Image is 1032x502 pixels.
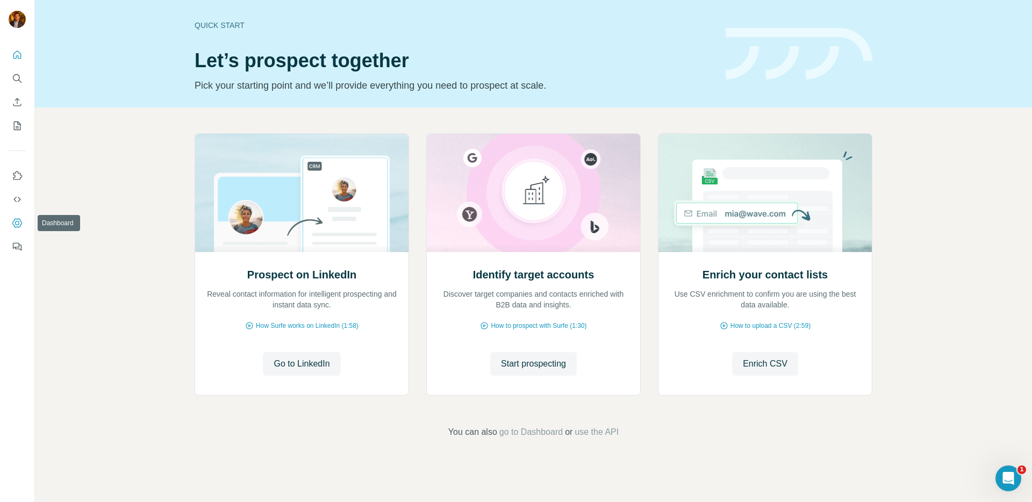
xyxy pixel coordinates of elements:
img: Avatar [9,11,26,28]
span: Enrich CSV [743,357,787,370]
div: Quick start [195,20,713,31]
button: Use Surfe API [9,190,26,209]
span: How to prospect with Surfe (1:30) [491,321,586,331]
h2: Prospect on LinkedIn [247,267,356,282]
img: Enrich your contact lists [658,134,872,252]
h2: Identify target accounts [473,267,594,282]
button: go to Dashboard [499,426,563,439]
button: use the API [575,426,619,439]
button: Feedback [9,237,26,256]
img: Identify target accounts [426,134,641,252]
button: Search [9,69,26,88]
button: Enrich CSV [732,352,798,376]
span: Start prospecting [501,357,566,370]
p: Use CSV enrichment to confirm you are using the best data available. [669,289,861,310]
button: Start prospecting [490,352,577,376]
span: How to upload a CSV (2:59) [730,321,811,331]
h2: Enrich your contact lists [703,267,828,282]
p: Pick your starting point and we’ll provide everything you need to prospect at scale. [195,78,713,93]
p: Discover target companies and contacts enriched with B2B data and insights. [438,289,629,310]
button: Quick start [9,45,26,64]
button: Dashboard [9,213,26,233]
iframe: Intercom live chat [995,465,1021,491]
button: Use Surfe on LinkedIn [9,166,26,185]
h1: Let’s prospect together [195,50,713,71]
button: Go to LinkedIn [263,352,340,376]
button: Enrich CSV [9,92,26,112]
img: Prospect on LinkedIn [195,134,409,252]
span: You can also [448,426,497,439]
span: 1 [1017,465,1026,474]
img: banner [726,28,872,80]
span: Go to LinkedIn [274,357,329,370]
span: How Surfe works on LinkedIn (1:58) [256,321,359,331]
button: My lists [9,116,26,135]
span: or [565,426,572,439]
p: Reveal contact information for intelligent prospecting and instant data sync. [206,289,398,310]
